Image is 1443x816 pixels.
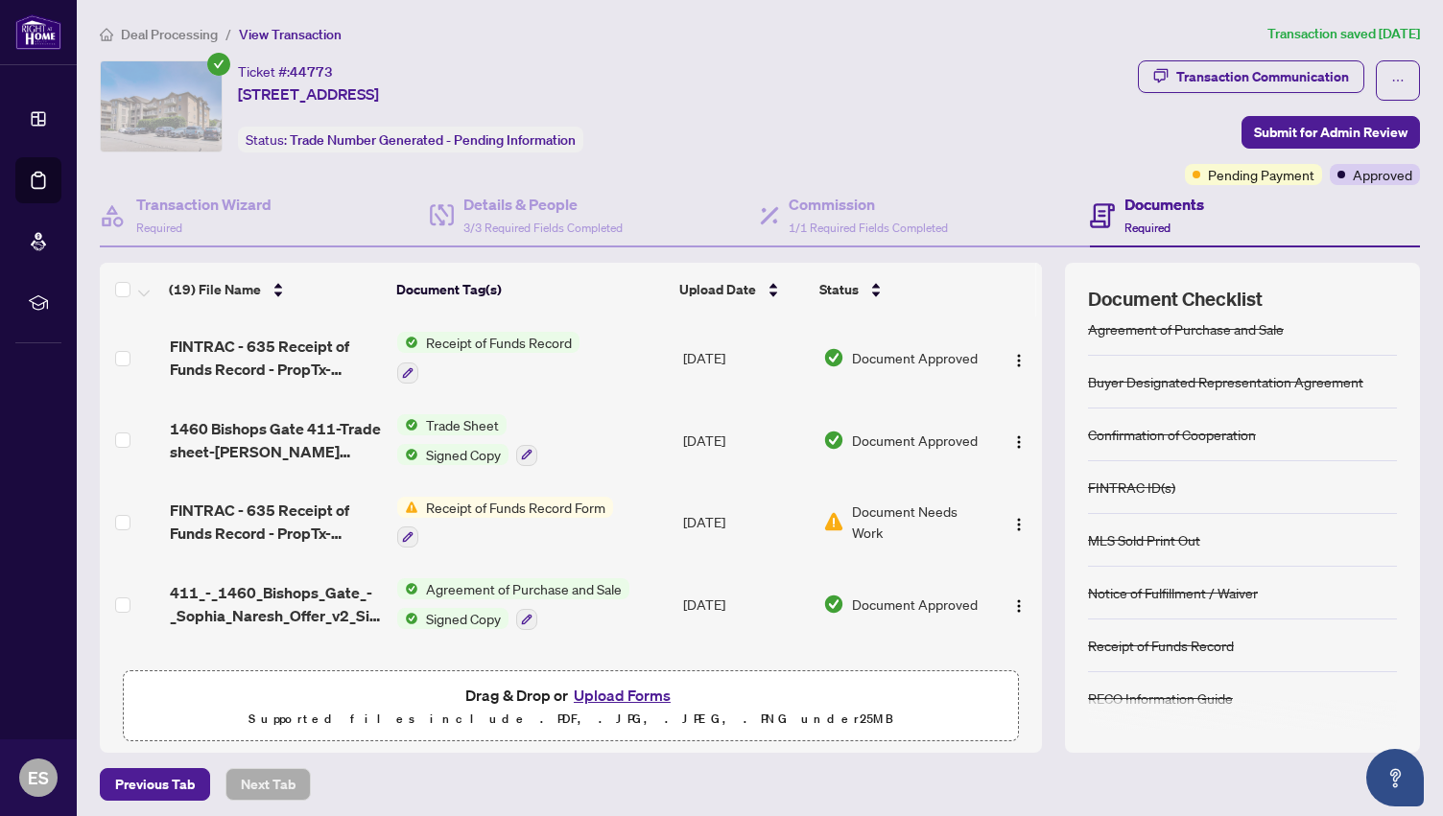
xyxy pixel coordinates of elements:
[397,414,418,435] img: Status Icon
[1124,193,1204,216] h4: Documents
[207,53,230,76] span: check-circle
[239,26,342,43] span: View Transaction
[418,497,613,518] span: Receipt of Funds Record Form
[397,578,629,630] button: Status IconAgreement of Purchase and SaleStatus IconSigned Copy
[389,263,672,316] th: Document Tag(s)
[675,645,816,707] td: [DATE]
[1242,116,1420,149] button: Submit for Admin Review
[1004,342,1034,373] button: Logo
[1088,318,1284,339] div: Agreement of Purchase and Sale
[1011,517,1027,532] img: Logo
[136,193,272,216] h4: Transaction Wizard
[397,608,418,629] img: Status Icon
[1088,529,1200,550] div: MLS Sold Print Out
[238,127,583,152] div: Status:
[1267,23,1420,45] article: Transaction saved [DATE]
[418,444,509,465] span: Signed Copy
[115,769,195,800] span: Previous Tab
[852,347,978,368] span: Document Approved
[823,594,844,615] img: Document Status
[170,499,383,545] span: FINTRAC - 635 Receipt of Funds Record - PropTx-OREA_[DATE] 13_42_49 FINAL.pdf
[675,316,816,399] td: [DATE]
[1088,424,1256,445] div: Confirmation of Cooperation
[463,221,623,235] span: 3/3 Required Fields Completed
[290,63,333,81] span: 44773
[238,82,379,105] span: [STREET_ADDRESS]
[1176,61,1349,92] div: Transaction Communication
[397,332,580,384] button: Status IconReceipt of Funds Record
[397,578,418,599] img: Status Icon
[1088,477,1175,498] div: FINTRAC ID(s)
[397,444,418,465] img: Status Icon
[397,332,418,353] img: Status Icon
[418,414,507,435] span: Trade Sheet
[1004,506,1034,537] button: Logo
[1391,74,1405,87] span: ellipsis
[672,263,812,316] th: Upload Date
[1004,589,1034,619] button: Logo
[1124,221,1171,235] span: Required
[819,279,859,300] span: Status
[169,279,261,300] span: (19) File Name
[1011,598,1027,614] img: Logo
[1353,164,1412,185] span: Approved
[1088,286,1263,313] span: Document Checklist
[225,23,231,45] li: /
[418,332,580,353] span: Receipt of Funds Record
[1366,749,1424,806] button: Open asap
[290,131,576,149] span: Trade Number Generated - Pending Information
[852,430,978,451] span: Document Approved
[170,335,383,381] span: FINTRAC - 635 Receipt of Funds Record - PropTx-OREA_[DATE] 20_34_39.pdf
[170,581,383,627] span: 411_-_1460_Bishops_Gate_-_Sophia_Naresh_Offer_v2_Signed FINAL.pdf
[28,764,49,791] span: ES
[418,608,509,629] span: Signed Copy
[397,497,418,518] img: Status Icon
[225,768,311,801] button: Next Tab
[1004,425,1034,455] button: Logo
[823,511,844,532] img: Document Status
[136,221,182,235] span: Required
[1138,60,1364,93] button: Transaction Communication
[170,417,383,463] span: 1460 Bishops Gate 411-Trade sheet-[PERSON_NAME] signed.pdf
[101,61,222,152] img: IMG-W12220545_1.jpg
[675,481,816,564] td: [DATE]
[852,594,978,615] span: Document Approved
[1088,688,1233,709] div: RECO Information Guide
[135,708,1006,731] p: Supported files include .PDF, .JPG, .JPEG, .PNG under 25 MB
[161,263,388,316] th: (19) File Name
[823,430,844,451] img: Document Status
[465,683,676,708] span: Drag & Drop or
[1088,371,1363,392] div: Buyer Designated Representation Agreement
[121,26,218,43] span: Deal Processing
[1254,117,1408,148] span: Submit for Admin Review
[675,563,816,645] td: [DATE]
[675,399,816,481] td: [DATE]
[1088,582,1258,603] div: Notice of Fulfillment / Waiver
[100,768,210,801] button: Previous Tab
[397,414,537,466] button: Status IconTrade SheetStatus IconSigned Copy
[789,193,948,216] h4: Commission
[1011,434,1027,450] img: Logo
[1208,164,1314,185] span: Pending Payment
[15,14,61,50] img: logo
[812,263,987,316] th: Status
[100,28,113,41] span: home
[397,497,613,548] button: Status IconReceipt of Funds Record Form
[679,279,756,300] span: Upload Date
[852,501,984,543] span: Document Needs Work
[463,193,623,216] h4: Details & People
[238,60,333,82] div: Ticket #:
[1088,635,1234,656] div: Receipt of Funds Record
[124,671,1018,742] span: Drag & Drop orUpload FormsSupported files include .PDF, .JPG, .JPEG, .PNG under25MB
[418,578,629,599] span: Agreement of Purchase and Sale
[568,683,676,708] button: Upload Forms
[823,347,844,368] img: Document Status
[1011,353,1027,368] img: Logo
[789,221,948,235] span: 1/1 Required Fields Completed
